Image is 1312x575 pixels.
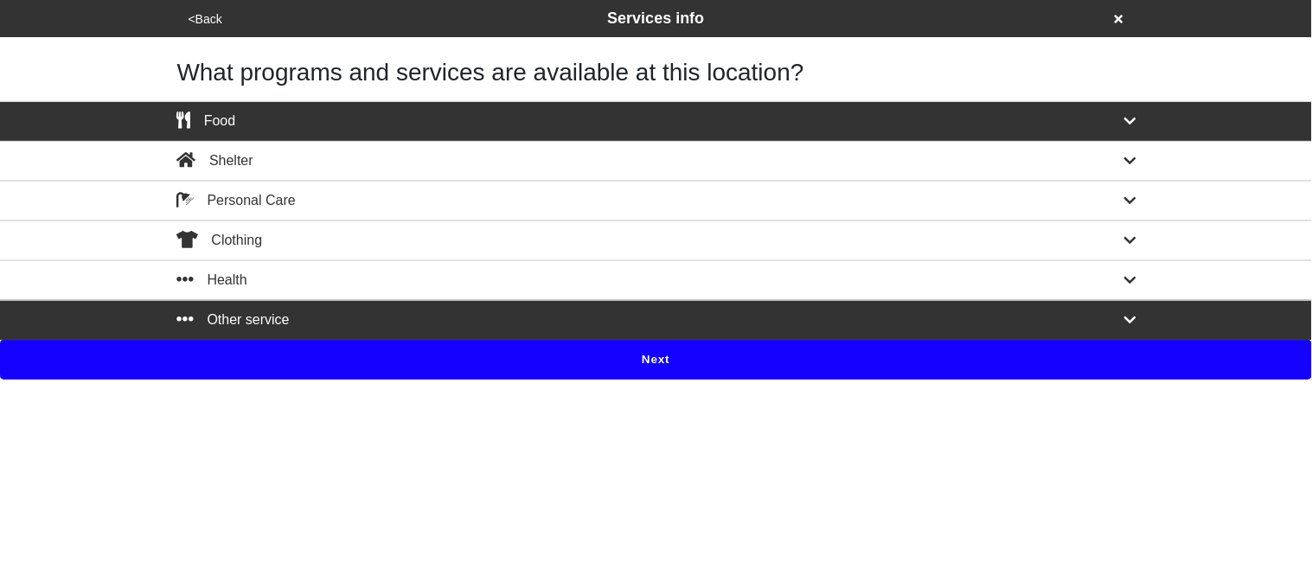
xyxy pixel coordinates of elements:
[176,230,263,251] div: Clothing
[176,111,236,131] div: Food
[176,190,296,211] div: Personal Care
[607,10,704,27] span: Services info
[176,270,247,291] div: Health
[176,150,253,171] div: Shelter
[183,10,227,29] button: <Back
[177,58,1136,87] h1: What programs and services are available at this location?
[176,310,290,330] div: Other service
